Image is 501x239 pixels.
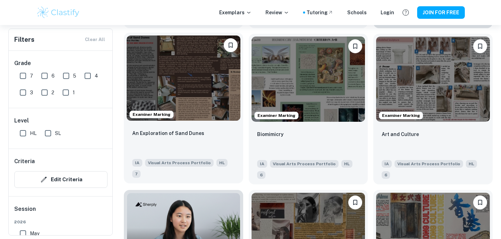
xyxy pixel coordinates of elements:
[381,9,394,16] a: Login
[145,159,214,167] span: Visual Arts Process Portfolio
[270,160,339,168] span: Visual Arts Process Portfolio
[249,34,368,184] a: Examiner MarkingPlease log in to bookmark exemplarsBiomimicryIAVisual Arts Process PortfolioHL6
[473,39,487,53] button: Please log in to bookmark exemplars
[466,160,477,168] span: HL
[30,129,37,137] span: HL
[382,171,390,179] span: 6
[30,230,39,237] span: May
[382,160,392,168] span: IA
[373,34,493,184] a: Examiner MarkingPlease log in to bookmark exemplarsArt and CultureIAVisual Arts Process PortfolioHL6
[130,111,173,118] span: Examiner Marking
[257,160,267,168] span: IA
[14,35,34,45] h6: Filters
[255,112,298,119] span: Examiner Marking
[348,39,362,53] button: Please log in to bookmark exemplars
[132,159,142,167] span: IA
[14,117,108,125] h6: Level
[51,72,55,80] span: 6
[36,6,80,19] img: Clastify logo
[73,72,76,80] span: 5
[307,9,333,16] a: Tutoring
[95,72,98,80] span: 4
[14,171,108,188] button: Edit Criteria
[219,9,252,16] p: Exemplars
[127,35,240,121] img: Visual Arts Process Portfolio IA example thumbnail: An Exploration of Sand Dunes
[216,159,228,167] span: HL
[30,89,33,96] span: 3
[14,205,108,219] h6: Session
[73,89,75,96] span: 1
[347,9,367,16] a: Schools
[257,171,265,179] span: 6
[252,37,365,122] img: Visual Arts Process Portfolio IA example thumbnail: Biomimicry
[400,7,412,18] button: Help and Feedback
[473,196,487,209] button: Please log in to bookmark exemplars
[14,59,108,67] h6: Grade
[417,6,465,19] button: JOIN FOR FREE
[224,38,238,52] button: Please log in to bookmark exemplars
[14,219,108,225] span: 2026
[382,130,419,138] p: Art and Culture
[132,170,141,178] span: 7
[132,129,204,137] p: An Exploration of Sand Dunes
[395,160,463,168] span: Visual Arts Process Portfolio
[257,130,284,138] p: Biomimicry
[265,9,289,16] p: Review
[379,112,423,119] span: Examiner Marking
[376,37,490,122] img: Visual Arts Process Portfolio IA example thumbnail: Art and Culture
[55,129,61,137] span: SL
[51,89,54,96] span: 2
[14,157,35,166] h6: Criteria
[348,196,362,209] button: Please log in to bookmark exemplars
[341,160,352,168] span: HL
[124,34,243,184] a: Examiner MarkingPlease log in to bookmark exemplarsAn Exploration of Sand DunesIAVisual Arts Proc...
[30,72,33,80] span: 7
